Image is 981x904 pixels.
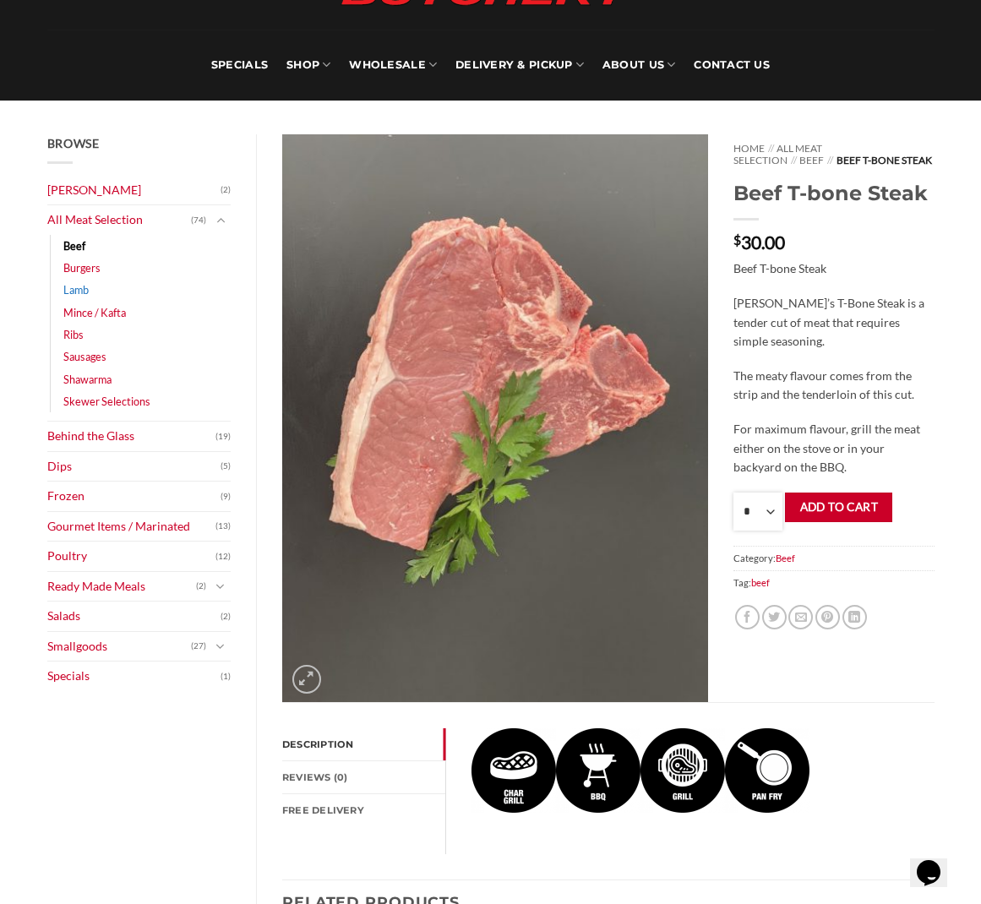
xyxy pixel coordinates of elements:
[47,632,192,662] a: Smallgoods
[63,346,106,368] a: Sausages
[733,546,934,570] span: Category:
[827,154,833,166] span: //
[282,134,708,702] img: Beef T-bone Steak
[733,367,934,405] p: The meaty flavour comes from the strip and the tenderloin of this cut.
[694,30,770,101] a: Contact Us
[455,30,584,101] a: Delivery & Pickup
[63,279,89,301] a: Lamb
[349,30,437,101] a: Wholesale
[47,482,221,511] a: Frozen
[282,794,445,826] a: FREE Delivery
[47,205,192,235] a: All Meat Selection
[751,577,770,588] a: beef
[221,664,231,689] span: (1)
[47,136,100,150] span: Browse
[837,154,932,166] span: Beef T-bone Steak
[842,605,867,629] a: Share on LinkedIn
[47,176,221,205] a: [PERSON_NAME]
[221,454,231,479] span: (5)
[63,368,112,390] a: Shawarma
[725,728,809,813] img: Beef T-bone Steak
[191,634,206,659] span: (27)
[788,605,813,629] a: Email to a Friend
[733,142,822,166] a: All Meat Selection
[210,577,231,596] button: Toggle
[791,154,797,166] span: //
[211,30,268,101] a: Specials
[63,257,101,279] a: Burgers
[282,728,445,760] a: Description
[556,728,640,813] img: Beef T-bone Steak
[47,572,197,602] a: Ready Made Meals
[47,512,216,542] a: Gourmet Items / Marinated
[47,542,216,571] a: Poultry
[640,728,725,813] img: Beef T-bone Steak
[221,177,231,203] span: (2)
[733,259,934,279] p: Beef T-bone Steak
[210,211,231,230] button: Toggle
[47,602,221,631] a: Salads
[733,142,765,155] a: Home
[215,514,231,539] span: (13)
[47,452,221,482] a: Dips
[221,604,231,629] span: (2)
[221,484,231,509] span: (9)
[215,544,231,569] span: (12)
[762,605,787,629] a: Share on Twitter
[210,637,231,656] button: Toggle
[815,605,840,629] a: Pin on Pinterest
[63,302,126,324] a: Mince / Kafta
[63,390,150,412] a: Skewer Selections
[215,424,231,449] span: (19)
[733,231,785,253] bdi: 30.00
[63,324,84,346] a: Ribs
[735,605,760,629] a: Share on Facebook
[768,142,774,155] span: //
[282,761,445,793] a: Reviews (0)
[733,420,934,477] p: For maximum flavour, grill the meat either on the stove or in your backyard on the BBQ.
[191,208,206,233] span: (74)
[292,665,321,694] a: Zoom
[602,30,675,101] a: About Us
[799,154,824,166] a: Beef
[286,30,330,101] a: SHOP
[733,233,741,247] span: $
[733,294,934,351] p: [PERSON_NAME]’s T-Bone Steak is a tender cut of meat that requires simple seasoning.
[47,662,221,691] a: Specials
[733,180,934,206] h1: Beef T-bone Steak
[733,570,934,595] span: Tag:
[471,728,556,813] img: Beef T-bone Steak
[910,836,964,887] iframe: chat widget
[776,553,795,564] a: Beef
[196,574,206,599] span: (2)
[47,422,216,451] a: Behind the Glass
[785,493,892,522] button: Add to cart
[63,235,85,257] a: Beef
